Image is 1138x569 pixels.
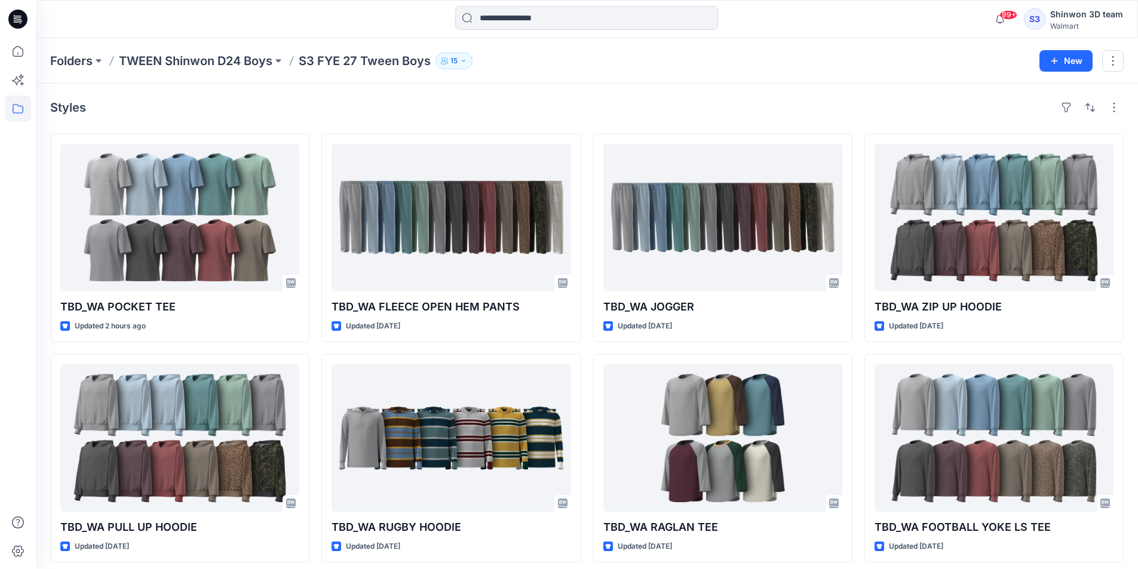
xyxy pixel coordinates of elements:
[346,320,400,333] p: Updated [DATE]
[60,144,299,291] a: TBD_WA POCKET TEE
[332,144,570,291] a: TBD_WA FLEECE OPEN HEM PANTS
[299,53,431,69] p: S3 FYE 27 Tween Boys
[332,299,570,315] p: TBD_WA FLEECE OPEN HEM PANTS
[603,364,842,512] a: TBD_WA RAGLAN TEE
[119,53,272,69] a: TWEEN Shinwon D24 Boys
[50,53,93,69] a: Folders
[603,144,842,291] a: TBD_WA JOGGER
[60,364,299,512] a: TBD_WA PULL UP HOODIE
[75,320,146,333] p: Updated 2 hours ago
[75,540,129,553] p: Updated [DATE]
[332,364,570,512] a: TBD_WA RUGBY HOODIE
[875,144,1114,291] a: TBD_WA ZIP UP HOODIE
[618,540,672,553] p: Updated [DATE]
[50,100,86,115] h4: Styles
[450,54,458,67] p: 15
[603,299,842,315] p: TBD_WA JOGGER
[1050,21,1123,30] div: Walmart
[346,540,400,553] p: Updated [DATE]
[60,299,299,315] p: TBD_WA POCKET TEE
[875,364,1114,512] a: TBD_WA FOOTBALL YOKE LS TEE
[603,519,842,536] p: TBD_WA RAGLAN TEE
[1050,7,1123,21] div: Shinwon 3D team
[875,519,1114,536] p: TBD_WA FOOTBALL YOKE LS TEE
[435,53,473,69] button: 15
[332,519,570,536] p: TBD_WA RUGBY HOODIE
[60,519,299,536] p: TBD_WA PULL UP HOODIE
[999,10,1017,20] span: 99+
[889,540,943,553] p: Updated [DATE]
[889,320,943,333] p: Updated [DATE]
[875,299,1114,315] p: TBD_WA ZIP UP HOODIE
[1039,50,1093,72] button: New
[618,320,672,333] p: Updated [DATE]
[1024,8,1045,30] div: S3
